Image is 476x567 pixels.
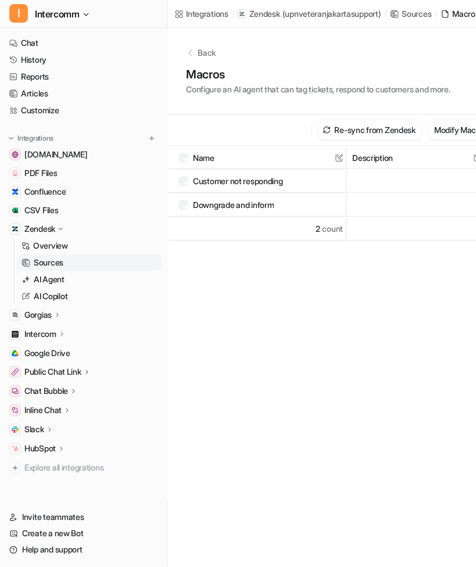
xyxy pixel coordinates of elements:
a: CSV FilesCSV Files [5,202,162,218]
img: www.helpdesk.com [12,151,19,158]
a: Reports [5,69,162,85]
span: [DOMAIN_NAME] [24,149,87,160]
a: Create a new Bot [5,525,162,541]
a: Zendesk(upnveteranjakartasupport) [237,8,381,20]
img: Slack [12,426,19,433]
span: / [435,9,437,19]
img: Confluence [12,188,19,195]
a: AI Agent [17,271,162,288]
img: expand menu [7,134,15,142]
img: Intercom [12,331,19,338]
a: Google DriveGoogle Drive [5,345,162,361]
p: Intercom [24,328,56,340]
span: Confluence [24,186,66,198]
a: History [5,52,162,68]
a: PDF FilesPDF Files [5,165,162,181]
a: Customize [5,102,162,119]
p: AI Copilot [34,290,67,302]
a: Invite teammates [5,509,162,525]
img: HubSpot [12,445,19,452]
img: explore all integrations [9,462,21,473]
span: count [322,217,343,241]
div: Name [179,146,214,170]
p: Public Chat Link [24,366,81,378]
p: Customer not responding [193,169,283,193]
p: Configure an AI agent that can tag tickets, respond to customers and more. [186,83,450,95]
a: www.helpdesk.com[DOMAIN_NAME] [5,146,162,163]
a: Overview [17,238,162,254]
p: ( upnveteranjakartasupport ) [282,8,381,20]
img: Gorgias [12,311,19,318]
img: Inline Chat [12,407,19,414]
img: menu_add.svg [148,134,156,142]
button: Integrations [5,132,57,144]
a: Sources [390,8,431,20]
p: AI Agent [34,274,65,285]
span: CSV Files [24,204,58,216]
img: Google Drive [12,350,19,357]
a: AI Copilot [17,288,162,304]
span: PDF Files [24,167,57,179]
img: Chat Bubble [12,387,19,394]
a: Explore all integrations [5,460,162,476]
button: Re-sync from Zendesk [318,120,421,139]
div: Integrations [186,8,228,20]
img: Zendesk [12,225,19,232]
p: Downgrade and inform [193,193,274,217]
a: Help and support [5,541,162,558]
span: Intercomm [35,6,79,22]
p: Integrations [17,134,53,143]
a: Integrations [174,8,228,20]
a: Sources [17,254,162,271]
span: Explore all integrations [24,458,158,477]
div: Sources [402,8,431,20]
p: Sources [34,257,63,268]
p: Chat Bubble [24,385,68,397]
img: CSV Files [12,207,19,214]
p: HubSpot [24,443,56,454]
p: Back [198,46,216,59]
p: Zendesk [249,8,280,20]
p: Gorgias [24,309,52,321]
p: Slack [24,424,44,435]
div: 2 [316,217,343,241]
span: / [232,9,234,19]
img: PDF Files [12,170,19,177]
a: ConfluenceConfluence [5,184,162,200]
p: Zendesk [24,223,55,235]
img: Public Chat Link [12,368,19,375]
span: / [384,9,386,19]
p: Overview [33,240,68,252]
h1: Macros [186,66,450,83]
span: Google Drive [24,347,70,359]
span: I [9,4,28,23]
a: Articles [5,85,162,102]
a: Chat [5,35,162,51]
p: Inline Chat [24,404,62,416]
